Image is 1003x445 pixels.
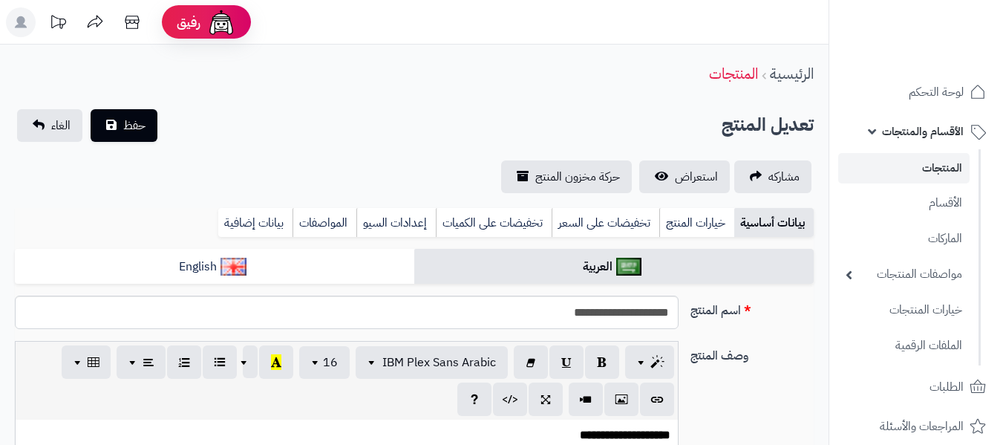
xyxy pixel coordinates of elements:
a: تخفيضات على السعر [552,208,659,238]
span: حركة مخزون المنتج [535,168,620,186]
img: English [220,258,246,276]
span: الطلبات [930,377,964,397]
a: المنتجات [838,153,970,183]
button: 16 [299,346,350,379]
img: العربية [616,258,642,276]
span: 16 [323,354,338,371]
span: لوحة التحكم [909,82,964,103]
a: مشاركه [734,160,811,193]
span: IBM Plex Sans Arabic [382,354,496,371]
a: الرئيسية [770,62,814,85]
a: تحديثات المنصة [39,7,76,41]
a: تخفيضات على الكميات [436,208,552,238]
span: استعراض [675,168,718,186]
a: الأقسام [838,187,970,219]
img: ai-face.png [206,7,236,37]
a: لوحة التحكم [838,74,994,110]
a: الغاء [17,109,82,142]
button: حفظ [91,109,157,142]
label: اسم المنتج [685,296,820,319]
a: بيانات أساسية [734,208,814,238]
a: المواصفات [293,208,356,238]
h2: تعديل المنتج [722,110,814,140]
a: الماركات [838,223,970,255]
a: الطلبات [838,369,994,405]
label: وصف المنتج [685,341,820,365]
img: logo-2.png [902,42,989,73]
span: رفيق [177,13,200,31]
span: حفظ [123,117,146,134]
a: الملفات الرقمية [838,330,970,362]
a: مواصفات المنتجات [838,259,970,290]
a: المنتجات [709,62,758,85]
a: خيارات المنتجات [838,294,970,326]
button: IBM Plex Sans Arabic [356,346,508,379]
span: مشاركه [768,168,800,186]
a: العربية [414,249,814,285]
a: إعدادات السيو [356,208,436,238]
a: English [15,249,414,285]
a: حركة مخزون المنتج [501,160,632,193]
a: المراجعات والأسئلة [838,409,994,444]
a: استعراض [639,160,730,193]
span: الأقسام والمنتجات [882,121,964,142]
span: الغاء [51,117,71,134]
span: المراجعات والأسئلة [880,416,964,437]
a: بيانات إضافية [218,208,293,238]
a: خيارات المنتج [659,208,734,238]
